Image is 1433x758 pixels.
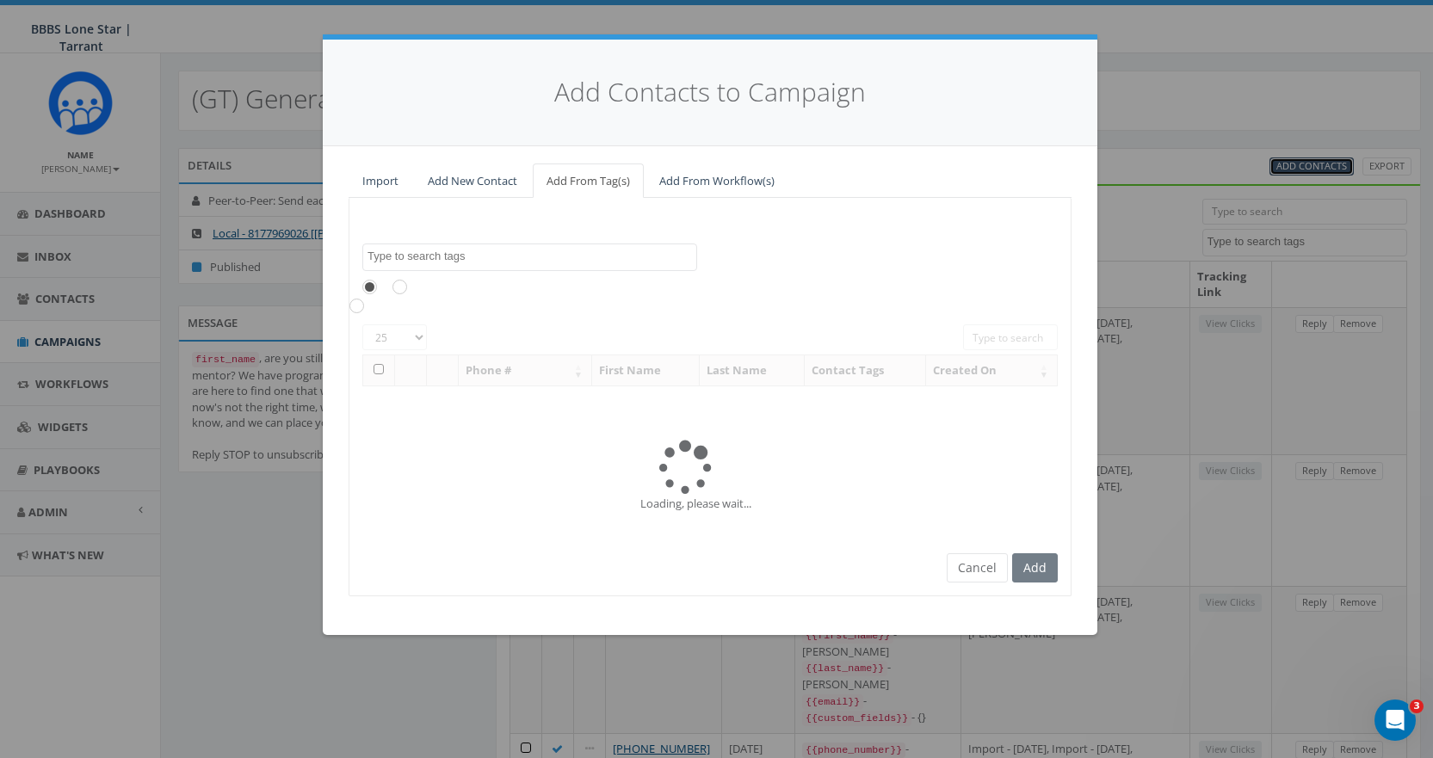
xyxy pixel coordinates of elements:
iframe: Intercom live chat [1374,699,1416,741]
a: Import [349,163,412,199]
a: Add New Contact [414,163,531,199]
span: 3 [1410,699,1424,713]
h4: Add Contacts to Campaign [349,74,1072,111]
a: Add From Tag(s) [533,163,644,199]
div: Loading, please wait... [640,496,780,512]
textarea: Search [368,249,696,264]
a: Add From Workflow(s) [645,163,788,199]
button: Cancel [947,553,1008,582]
